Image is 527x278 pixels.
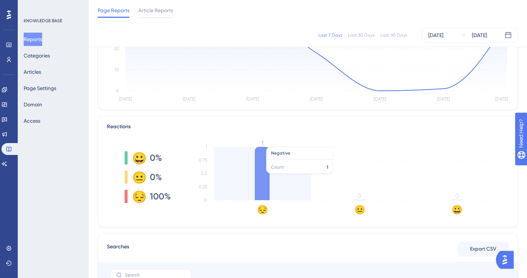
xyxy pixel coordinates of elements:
div: Last 7 Days [318,32,342,38]
tspan: 0.25 [199,184,207,189]
tspan: [DATE] [310,96,322,102]
tspan: 10 [115,67,119,72]
input: Search [125,272,185,278]
button: Articles [24,65,41,79]
tspan: 1 [261,139,263,146]
div: Reactions [107,122,509,131]
div: [DATE] [428,31,443,40]
text: 😔 [257,204,268,215]
tspan: [DATE] [495,96,508,102]
span: Need Help? [17,2,46,11]
span: 0% [150,152,162,164]
tspan: 1 [206,144,207,149]
span: Page Reports [98,6,129,15]
button: Categories [24,49,50,62]
tspan: 0 [116,88,119,93]
text: 😀 [452,204,463,215]
span: Article Reports [138,6,173,15]
button: Domain [24,98,42,111]
div: 😐 [132,171,144,183]
div: Last 90 Days [381,32,407,38]
div: 😀 [132,152,144,164]
button: Reports [24,33,42,46]
tspan: 0 [455,192,459,199]
span: 0% [150,171,162,183]
iframe: UserGuiding AI Assistant Launcher [496,249,518,271]
tspan: 20 [114,46,119,51]
div: Last 30 Days [348,32,375,38]
tspan: [DATE] [183,96,195,102]
tspan: 0.75 [199,158,207,163]
div: KNOWLEDGE BASE [24,18,62,24]
tspan: 0 [204,198,207,203]
div: 😔 [132,191,144,202]
button: Export CSV [457,242,509,257]
tspan: 0 [358,192,361,199]
button: Access [24,114,40,128]
tspan: [DATE] [119,96,132,102]
span: 100% [150,191,171,202]
tspan: [DATE] [246,96,259,102]
tspan: [DATE] [437,96,450,102]
span: Searches [107,242,129,256]
tspan: [DATE] [374,96,386,102]
div: [DATE] [472,31,487,40]
tspan: 0.5 [201,171,207,176]
span: Export CSV [470,245,496,254]
text: 😐 [354,204,365,215]
button: Page Settings [24,82,56,95]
